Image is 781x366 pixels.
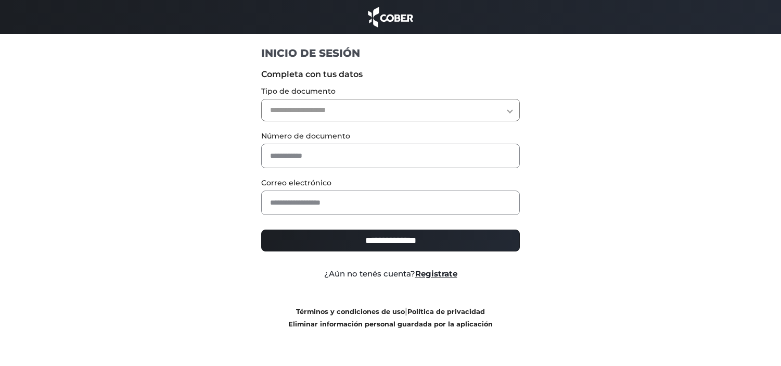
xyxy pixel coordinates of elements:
div: ¿Aún no tenés cuenta? [253,268,528,280]
label: Completa con tus datos [261,68,520,81]
label: Correo electrónico [261,178,520,188]
a: Política de privacidad [407,308,485,315]
h1: INICIO DE SESIÓN [261,46,520,60]
a: Eliminar información personal guardada por la aplicación [288,320,493,328]
a: Registrate [415,269,457,279]
div: | [253,305,528,330]
label: Número de documento [261,131,520,142]
label: Tipo de documento [261,86,520,97]
a: Términos y condiciones de uso [296,308,405,315]
img: cober_marca.png [365,5,416,29]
